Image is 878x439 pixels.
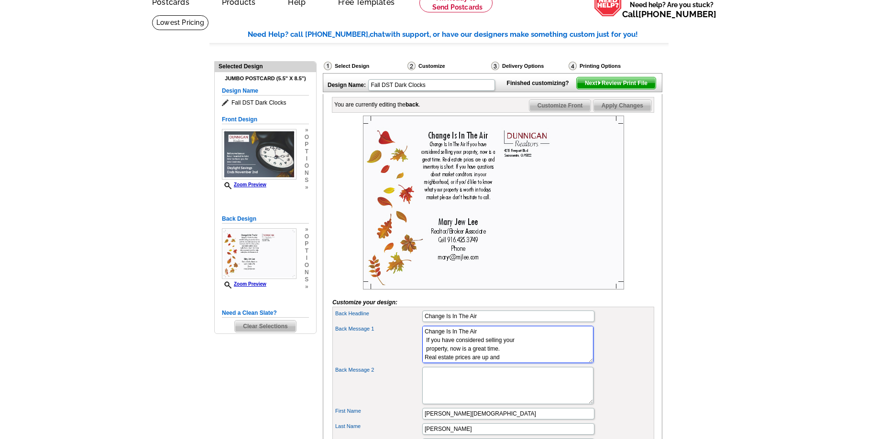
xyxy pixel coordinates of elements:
[335,366,421,374] label: Back Message 2
[370,30,385,39] span: chat
[335,325,421,333] label: Back Message 1
[305,162,309,170] span: o
[569,62,577,70] img: Printing Options & Summary
[222,214,309,224] h5: Back Design
[335,310,421,318] label: Back Headline
[305,283,309,290] span: »
[568,61,653,71] div: Printing Options
[222,129,296,180] img: Z18904554_00001_1.jpg
[222,98,309,107] span: Fall DST Dark Clocks
[422,326,593,363] textarea: Change Is In The Air If you have considered selling your property, now is a great time. Real esta...
[305,141,309,148] span: p
[305,262,309,269] span: o
[305,240,309,247] span: p
[305,269,309,276] span: n
[529,100,591,111] span: Customize Front
[305,155,309,162] span: i
[305,127,309,134] span: »
[305,134,309,141] span: o
[597,81,602,85] img: button-next-arrow-white.png
[222,281,266,287] a: Zoom Preview
[407,62,416,70] img: Customize
[222,309,309,318] h5: Need a Clean Slate?
[305,247,309,255] span: t
[332,299,397,306] i: Customize your design:
[305,276,309,283] span: s
[222,75,309,82] h4: Jumbo Postcard (5.5" x 8.5")
[305,226,309,233] span: »
[687,217,878,439] iframe: LiveChat chat widget
[235,321,296,332] span: Clear Selections
[577,77,656,89] span: Next Review Print File
[363,116,624,289] img: Z18904554_00001_2.jpg
[491,62,499,70] img: Delivery Options
[323,61,406,73] div: Select Design
[406,101,418,108] b: back
[215,62,316,71] div: Selected Design
[305,184,309,191] span: »
[335,422,421,430] label: Last Name
[305,255,309,262] span: i
[222,115,309,124] h5: Front Design
[406,61,490,73] div: Customize
[507,80,575,86] strong: Finished customizing?
[324,62,332,70] img: Select Design
[305,148,309,155] span: t
[305,177,309,184] span: s
[328,82,366,88] strong: Design Name:
[248,29,669,40] div: Need Help? call [PHONE_NUMBER], with support, or have our designers make something custom just fo...
[622,9,716,19] span: Call
[222,182,266,187] a: Zoom Preview
[335,407,421,415] label: First Name
[222,228,296,279] img: Z18904554_00001_2.jpg
[334,100,420,109] div: You are currently editing the .
[222,86,309,96] h5: Design Name
[638,9,716,19] a: [PHONE_NUMBER]
[490,61,568,71] div: Delivery Options
[593,100,651,111] span: Apply Changes
[305,170,309,177] span: n
[305,233,309,240] span: o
